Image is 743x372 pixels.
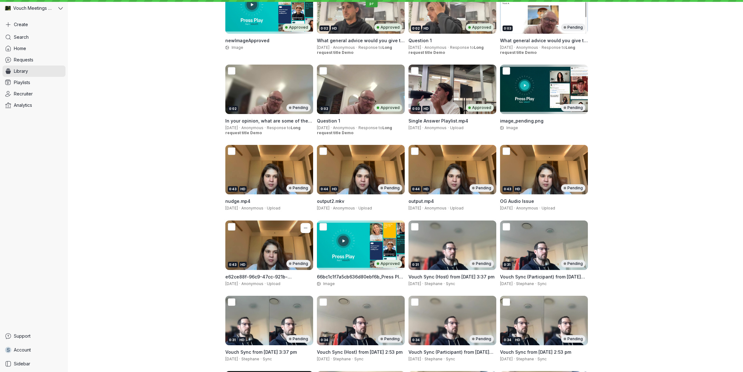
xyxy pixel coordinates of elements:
[421,281,425,286] span: ·
[319,106,329,112] div: 0:02
[500,274,588,280] h3: Vouch Sync (Participant) from 17 June 2025 at 3:37 pm
[446,281,455,286] span: Sync
[225,274,313,280] h3: e62ce88f-96c9-47cc-921b-0e1e036156a4_input.mp4
[408,45,484,55] span: Response to
[238,337,246,343] div: HD
[3,88,65,100] a: Recruiter
[355,125,358,130] span: ·
[534,281,538,286] span: ·
[14,34,29,40] span: Search
[422,106,430,112] div: HD
[422,26,430,31] div: HD
[500,45,575,55] span: Long request title Demo
[408,206,421,210] span: [DATE]
[378,184,402,192] div: Pending
[225,125,301,135] span: Response to
[3,344,65,356] a: SAccount
[408,45,484,55] span: Long request title Demo
[450,125,464,130] span: Upload
[329,206,333,211] span: ·
[500,45,575,55] span: Response to
[425,45,447,50] span: Anonymous
[238,206,241,211] span: ·
[241,206,263,210] span: Anonymous
[408,118,468,123] span: Single Answer Playlist.mp4
[225,349,297,355] span: Vouch Sync from [DATE] 3:37 pm
[514,337,521,343] div: HD
[411,26,421,31] div: 0:02
[225,125,238,130] span: [DATE]
[500,349,571,355] span: Vouch Sync from [DATE] 2:53 pm
[14,361,30,367] span: Sidebar
[263,281,267,286] span: ·
[466,104,494,112] div: Approved
[3,77,65,88] a: Playlists
[319,186,329,192] div: 0:44
[408,349,496,355] h3: Vouch Sync (Participant) from 17 June 2025 at 2:53 pm
[329,45,333,50] span: ·
[408,281,421,286] span: [DATE]
[317,274,404,286] span: 66bc1c1f7a5cb636d80ebf6b_Press Play Light Teal - Blog-p-1600.png
[317,45,329,50] span: [DATE]
[503,186,513,192] div: 0:43
[3,31,65,43] a: Search
[225,118,312,136] span: In your opinion, what are some of the key benefits of fostering a diverse and inclusive work envi...
[3,54,65,66] a: Requests
[317,281,405,286] div: Image
[228,186,238,192] div: 0:43
[408,198,434,204] span: output.mp4
[286,184,311,192] div: Pending
[14,45,26,52] span: Home
[317,45,392,55] span: Long request title Demo
[238,281,241,286] span: ·
[14,91,33,97] span: Recruiter
[408,125,421,130] span: [DATE]
[355,206,358,211] span: ·
[538,45,542,50] span: ·
[538,206,542,211] span: ·
[421,206,425,211] span: ·
[3,100,65,111] a: Analytics
[225,206,238,210] span: [DATE]
[408,45,421,50] span: [DATE]
[447,45,450,50] span: ·
[408,357,421,361] span: [DATE]
[500,38,588,49] span: ‍What general advice would you give to new hires?
[422,186,430,192] div: HD
[561,184,585,192] div: Pending
[267,206,280,210] span: Upload
[225,125,301,135] span: Long request title Demo
[411,106,421,112] div: 0:03
[333,45,355,50] span: Anonymous
[408,274,494,279] span: Vouch Sync (Host) from [DATE] 3:37 pm
[7,347,10,353] span: S
[500,274,585,286] span: Vouch Sync (Participant) from [DATE] 3:37 pm
[421,125,425,130] span: ·
[561,104,585,112] div: Pending
[3,330,65,342] a: Support
[425,281,442,286] span: Stephane
[239,262,247,267] div: HD
[355,45,358,50] span: ·
[421,45,425,50] span: ·
[516,357,534,361] span: Stephane
[500,198,534,204] span: OG Audio Issue
[286,104,311,112] div: Pending
[374,24,402,31] div: Approved
[317,125,392,135] span: Long request title Demo
[408,274,496,280] h3: Vouch Sync (Host) from 17 June 2025 at 3:37 pm
[317,125,392,135] span: Response to
[317,45,392,55] span: Response to
[241,125,263,130] span: Anonymous
[408,349,493,361] span: Vouch Sync (Participant) from [DATE] 2:53 pm
[14,21,28,28] span: Create
[446,357,455,361] span: Sync
[500,118,543,123] span: image_pending.png
[516,206,538,210] span: Anonymous
[516,281,534,286] span: Stephane
[561,24,585,31] div: Pending
[538,357,547,361] span: Sync
[500,281,513,286] span: [DATE]
[500,357,513,361] span: [DATE]
[225,45,313,50] div: Image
